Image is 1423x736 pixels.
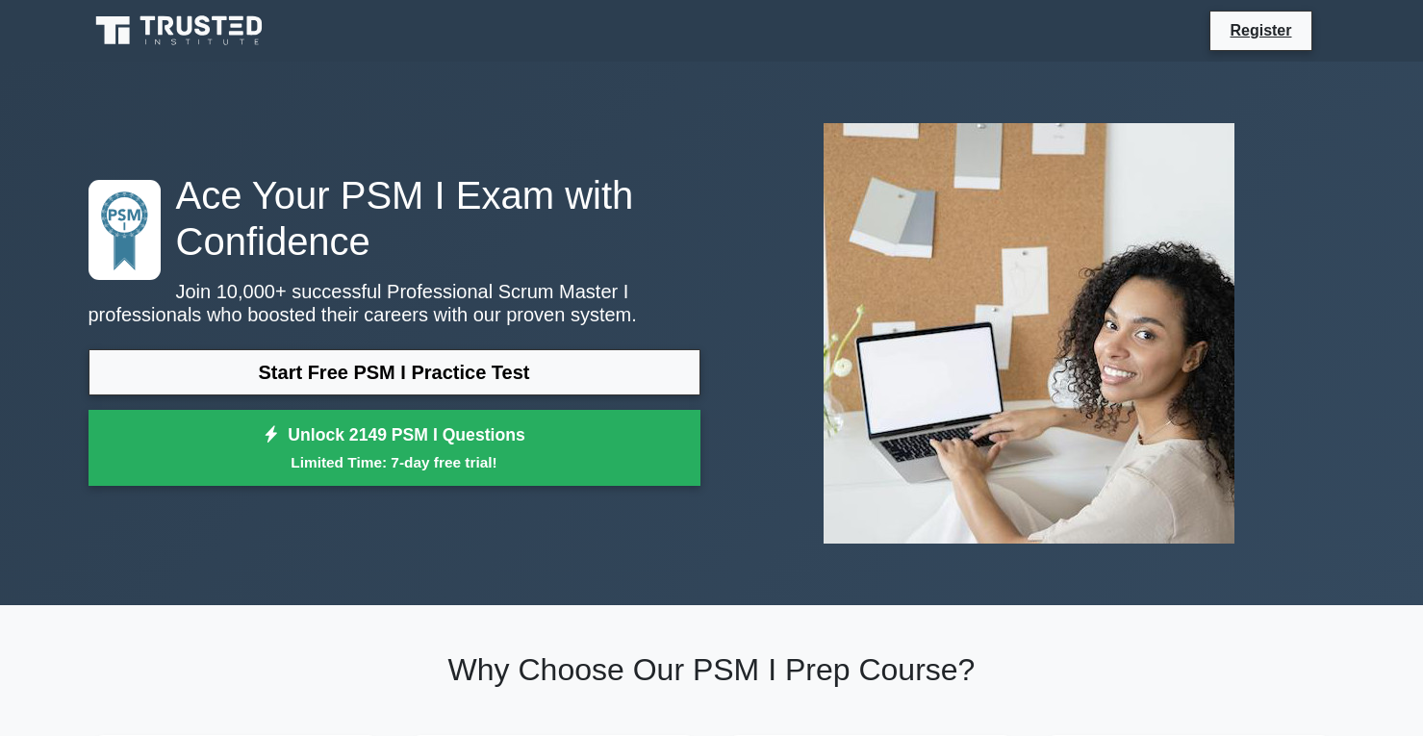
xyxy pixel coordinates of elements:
[89,280,700,326] p: Join 10,000+ successful Professional Scrum Master I professionals who boosted their careers with ...
[89,651,1335,688] h2: Why Choose Our PSM I Prep Course?
[1218,18,1303,42] a: Register
[89,172,700,265] h1: Ace Your PSM I Exam with Confidence
[89,410,700,487] a: Unlock 2149 PSM I QuestionsLimited Time: 7-day free trial!
[113,451,676,473] small: Limited Time: 7-day free trial!
[89,349,700,395] a: Start Free PSM I Practice Test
